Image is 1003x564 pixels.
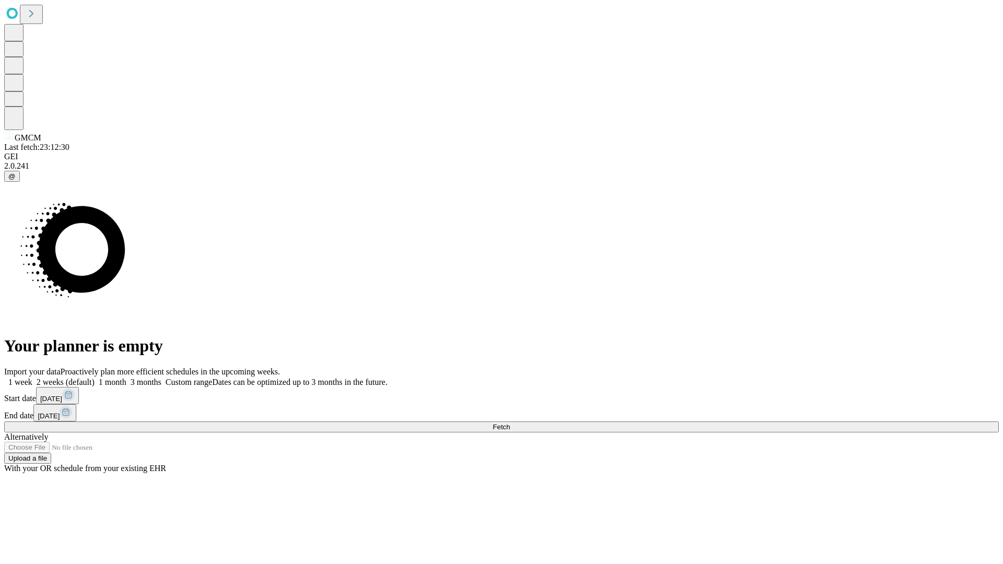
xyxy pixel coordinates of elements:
[38,412,60,420] span: [DATE]
[40,395,62,403] span: [DATE]
[166,378,212,386] span: Custom range
[4,336,999,356] h1: Your planner is empty
[33,404,76,421] button: [DATE]
[61,367,280,376] span: Proactively plan more efficient schedules in the upcoming weeks.
[4,387,999,404] div: Start date
[8,378,32,386] span: 1 week
[4,161,999,171] div: 2.0.241
[37,378,95,386] span: 2 weeks (default)
[4,367,61,376] span: Import your data
[4,143,69,151] span: Last fetch: 23:12:30
[4,453,51,464] button: Upload a file
[99,378,126,386] span: 1 month
[4,404,999,421] div: End date
[131,378,161,386] span: 3 months
[8,172,16,180] span: @
[4,432,48,441] span: Alternatively
[15,133,41,142] span: GMCM
[493,423,510,431] span: Fetch
[4,464,166,473] span: With your OR schedule from your existing EHR
[4,171,20,182] button: @
[212,378,387,386] span: Dates can be optimized up to 3 months in the future.
[36,387,79,404] button: [DATE]
[4,152,999,161] div: GEI
[4,421,999,432] button: Fetch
